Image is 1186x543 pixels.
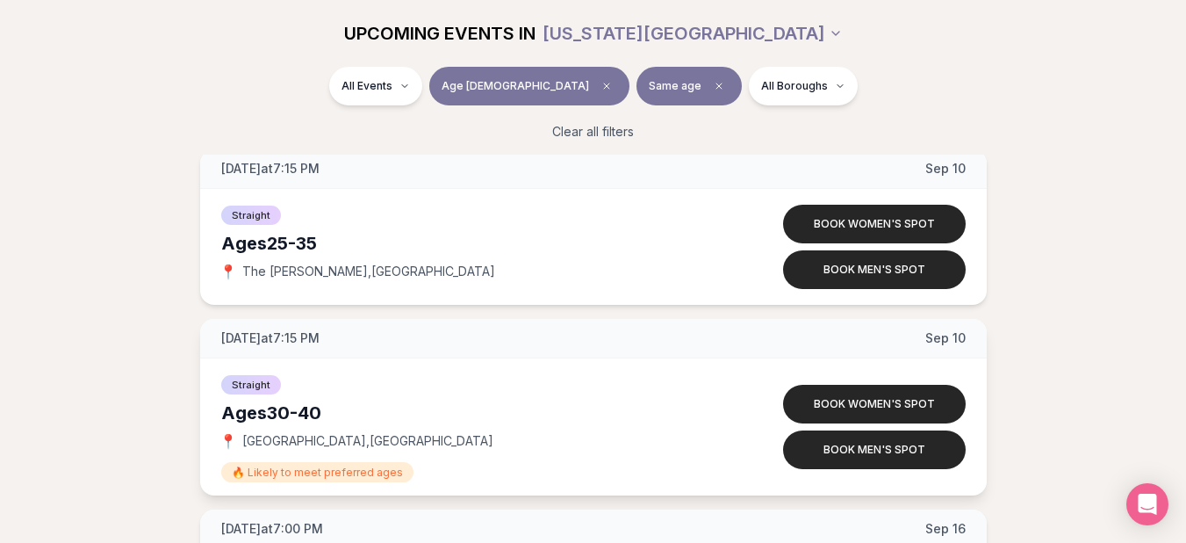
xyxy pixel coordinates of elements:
div: Ages 25-35 [221,231,716,256]
span: 🔥 Likely to meet preferred ages [221,462,413,482]
span: [DATE] at 7:15 PM [221,160,320,177]
button: Book men's spot [783,431,966,469]
span: Sep 10 [925,160,966,177]
span: Clear preference [708,76,730,97]
span: The [PERSON_NAME] , [GEOGRAPHIC_DATA] [242,263,495,280]
button: Clear all filters [542,112,644,151]
span: Sep 16 [925,520,966,538]
span: Sep 10 [925,329,966,347]
span: UPCOMING EVENTS IN [344,21,535,46]
span: 📍 [221,434,235,448]
div: Ages 30-40 [221,401,716,425]
span: Straight [221,375,281,395]
button: Book men's spot [783,250,966,289]
div: Open Intercom Messenger [1126,483,1168,525]
button: Book women's spot [783,385,966,424]
span: [DATE] at 7:00 PM [221,520,323,538]
button: Age [DEMOGRAPHIC_DATA]Clear age [429,67,629,105]
span: Age [DEMOGRAPHIC_DATA] [442,79,589,93]
button: All Events [329,67,422,105]
button: Same ageClear preference [636,67,742,105]
button: All Boroughs [749,67,858,105]
span: 📍 [221,264,235,279]
span: All Boroughs [761,79,828,93]
button: [US_STATE][GEOGRAPHIC_DATA] [543,14,843,53]
span: All Events [341,79,392,93]
span: [DATE] at 7:15 PM [221,329,320,347]
span: [GEOGRAPHIC_DATA] , [GEOGRAPHIC_DATA] [242,432,493,450]
span: Same age [649,79,701,93]
button: Book women's spot [783,205,966,243]
span: Clear age [596,76,617,97]
span: Straight [221,206,281,225]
